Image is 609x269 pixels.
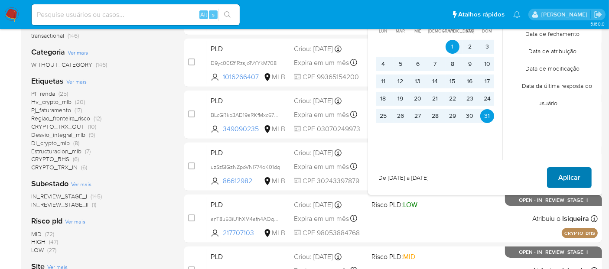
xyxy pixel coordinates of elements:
span: s [212,10,215,19]
span: Alt [200,10,207,19]
a: Notificações [513,11,521,18]
a: Sair [593,10,602,19]
span: Atalhos rápidos [458,10,505,19]
input: Pesquise usuários ou casos... [32,9,240,20]
span: 3.160.0 [590,20,605,27]
button: search-icon [218,9,236,21]
p: leticia.siqueira@mercadolivre.com [541,10,590,19]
